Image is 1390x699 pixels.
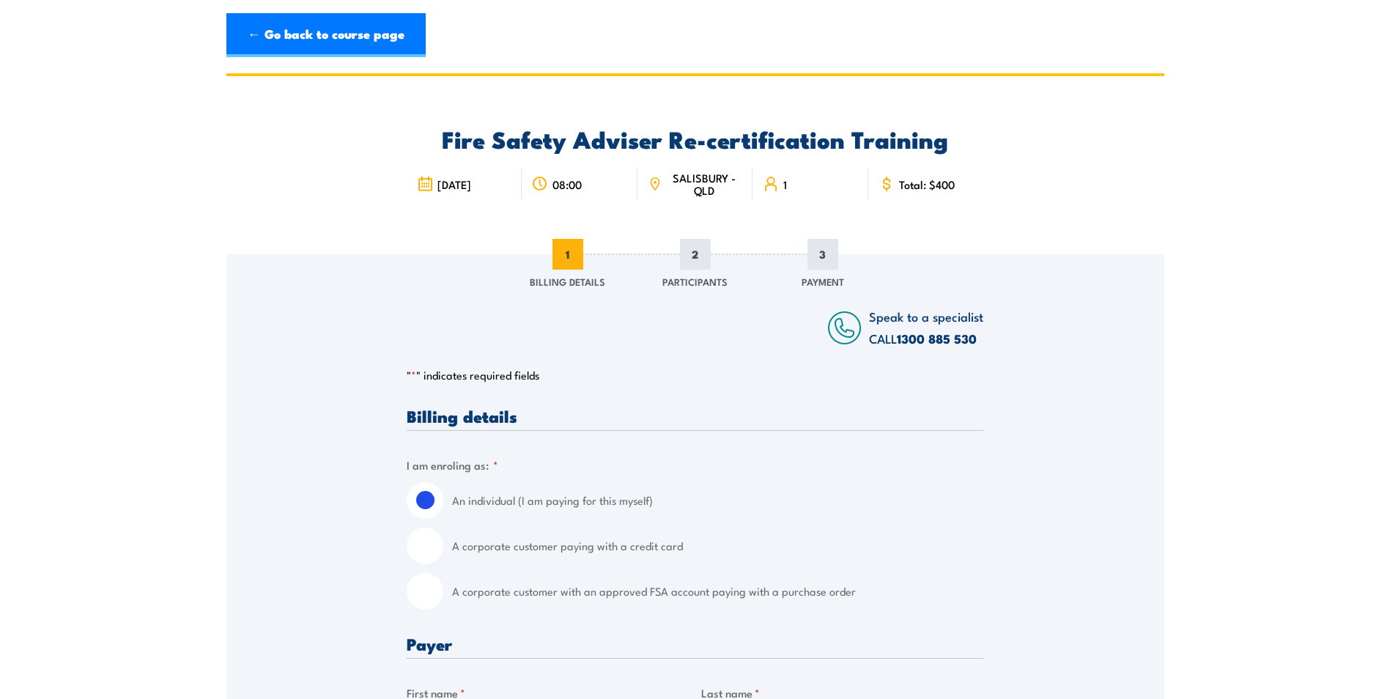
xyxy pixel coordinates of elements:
a: 1300 885 530 [897,329,977,348]
span: Total: $400 [899,178,955,191]
span: Participants [662,274,728,289]
span: 08:00 [552,178,582,191]
a: ← Go back to course page [226,13,426,57]
span: [DATE] [437,178,471,191]
span: Speak to a specialist CALL [869,307,983,347]
span: 2 [680,239,711,270]
span: Payment [802,274,844,289]
span: 1 [552,239,583,270]
span: SALISBURY - QLD [666,171,742,196]
h3: Billing details [407,407,983,424]
p: " " indicates required fields [407,368,983,382]
h2: Fire Safety Adviser Re-certification Training [407,128,983,149]
h3: Payer [407,635,983,652]
label: An individual (I am paying for this myself) [452,482,983,519]
legend: I am enroling as: [407,456,498,473]
label: A corporate customer with an approved FSA account paying with a purchase order [452,573,983,610]
span: Billing Details [530,274,605,289]
span: 1 [783,178,787,191]
span: 3 [807,239,838,270]
label: A corporate customer paying with a credit card [452,528,983,564]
